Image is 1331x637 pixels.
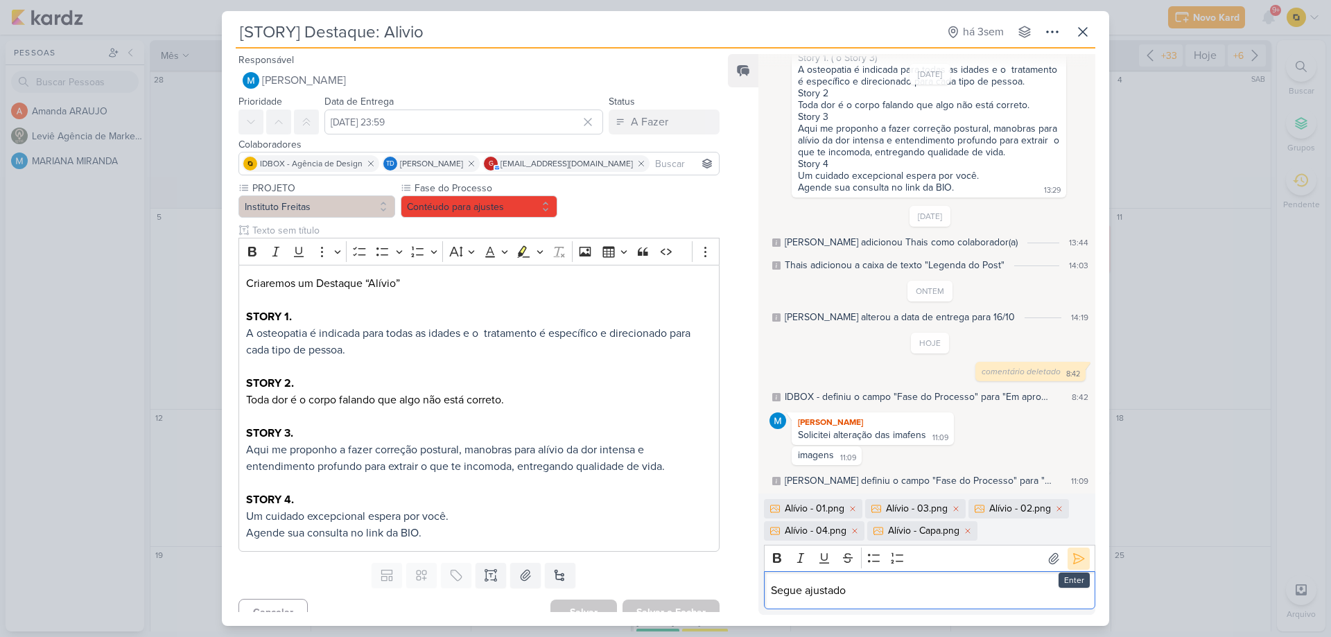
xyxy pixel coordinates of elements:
[413,181,557,195] label: Fase do Processo
[609,96,635,107] label: Status
[243,72,259,89] img: MARIANA MIRANDA
[798,64,1060,87] div: A osteopatia é indicada para todas as idades e o tratamento é específico e direcionado para cada ...
[785,501,844,516] div: Alívio - 01.png
[238,54,294,66] label: Responsável
[798,449,834,461] div: imagens
[771,582,1088,599] p: Segue ajustado
[1069,259,1088,272] div: 14:03
[769,412,786,429] img: MARIANA MIRANDA
[982,367,1061,376] span: comentário deletado
[798,158,1060,170] div: Story 4
[798,99,1060,111] div: Toda dor é o corpo falando que algo não está correto.
[631,114,668,130] div: A Fazer
[1044,185,1061,196] div: 13:29
[246,392,712,408] p: Toda dor é o corpo falando que algo não está correto.
[794,415,951,429] div: [PERSON_NAME]
[764,571,1095,609] div: Editor editing area: main
[963,24,1004,40] div: há 3sem
[246,376,294,390] strong: STORY 2.
[246,443,665,473] span: Aqui me proponho a fazer correção postural, manobras para alívio da dor intensa e entendimento pr...
[251,181,395,195] label: PROJETO
[238,195,395,218] button: Instituto Freitas
[262,72,346,89] span: [PERSON_NAME]
[609,110,720,134] button: A Fazer
[250,223,720,238] input: Texto sem título
[246,493,294,507] strong: STORY 4.
[401,195,557,218] button: Contéudo para ajustes
[785,523,846,538] div: Alívio - 04.png
[1071,311,1088,324] div: 14:19
[386,161,394,168] p: Td
[798,123,1060,158] div: Aqui me proponho a fazer correção postural, manobras para alívio da dor intensa e entendimento pr...
[772,238,781,247] div: Este log é visível à todos no kard
[383,157,397,171] div: Thais de carvalho
[798,87,1060,99] div: Story 2
[772,313,781,322] div: Este log é visível à todos no kard
[652,155,716,172] input: Buscar
[238,238,720,265] div: Editor toolbar
[1071,475,1088,487] div: 11:09
[798,170,1060,182] div: Um cuidado excepcional espera por você.
[246,326,690,357] span: A osteopatia é indicada para todas as idades e o tratamento é específico e direcionado para cada ...
[798,182,954,193] div: Agende sua consulta no link da BIO.
[324,96,394,107] label: Data de Entrega
[785,390,1052,404] div: IDBOX - definiu o campo "Fase do Processo" para "Em aprovação"
[324,110,603,134] input: Select a date
[246,426,293,440] strong: STORY 3.
[238,599,308,626] button: Cancelar
[772,261,781,270] div: Este log é visível à todos no kard
[260,157,363,170] span: IDBOX - Agência de Design
[501,157,633,170] span: [EMAIL_ADDRESS][DOMAIN_NAME]
[1069,236,1088,249] div: 13:44
[246,275,712,292] p: Criaremos um Destaque “Alívio”
[246,310,292,324] strong: STORY 1.
[785,310,1015,324] div: MARIANA alterou a data de entrega para 16/10
[246,526,421,540] span: Agende sua consulta no link da BIO.
[785,235,1018,250] div: MARIANA adicionou Thais como colaborador(a)
[1066,369,1080,380] div: 8:42
[246,509,449,523] span: Um cuidado excepcional espera por você.
[238,96,282,107] label: Prioridade
[785,473,1052,488] div: MARIANA definiu o campo "Fase do Processo" para "Contéudo para ajustes"
[238,68,720,93] button: [PERSON_NAME]
[489,161,494,168] p: g
[400,157,463,170] span: [PERSON_NAME]
[1072,391,1088,403] div: 8:42
[236,19,938,44] input: Kard Sem Título
[772,393,781,401] div: Este log é visível à todos no kard
[785,258,1004,272] div: Thais adicionou a caixa de texto "Legenda do Post"
[798,429,926,441] div: Solicitei alteração das imafens
[484,157,498,171] div: giselyrlfreitas@gmail.com
[243,157,257,171] img: IDBOX - Agência de Design
[798,111,1060,123] div: Story 3
[989,501,1051,516] div: Alívio - 02.png
[764,545,1095,572] div: Editor toolbar
[798,52,1060,64] div: Story 1. ( o Story 3)
[932,433,948,444] div: 11:09
[1059,573,1090,588] div: Enter
[238,137,720,152] div: Colaboradores
[941,19,1009,44] button: há 3sem
[238,265,720,552] div: Editor editing area: main
[888,523,959,538] div: Alívio - Capa.png
[840,453,856,464] div: 11:09
[886,501,948,516] div: Alívio - 03.png
[772,477,781,485] div: Este log é visível à todos no kard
